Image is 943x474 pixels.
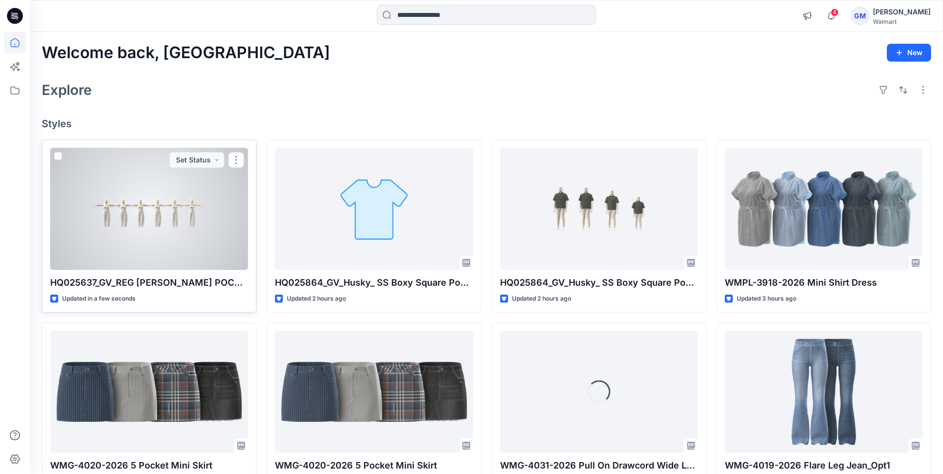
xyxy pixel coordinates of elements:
a: HQ025637_GV_REG CARPENTER POCKET BARREL JEAN [50,148,248,270]
p: WMG-4020-2026 5 Pocket Mini Skirt [275,459,473,473]
p: HQ025864_GV_Husky_ SS Boxy Square Pocket Shirt [275,276,473,290]
h2: Welcome back, [GEOGRAPHIC_DATA] [42,44,330,62]
a: HQ025864_GV_Husky_ SS Boxy Square Pocket Shirt [500,148,698,270]
h2: Explore [42,82,92,98]
a: WMPL-3918-2026 Mini Shirt Dress [725,148,923,270]
p: Updated in a few seconds [62,294,136,304]
p: Updated 2 hours ago [287,294,346,304]
a: HQ025864_GV_Husky_ SS Boxy Square Pocket Shirt [275,148,473,270]
p: WMG-4031-2026 Pull On Drawcord Wide Leg_Opt3 [500,459,698,473]
div: [PERSON_NAME] [873,6,931,18]
button: New [887,44,931,62]
p: HQ025637_GV_REG [PERSON_NAME] POCKET BARREL [PERSON_NAME] [50,276,248,290]
a: WMG-4020-2026 5 Pocket Mini Skirt [275,331,473,453]
h4: Styles [42,118,931,130]
span: 4 [831,8,839,16]
a: WMG-4020-2026 5 Pocket Mini Skirt [50,331,248,453]
div: Walmart [873,18,931,25]
p: WMG-4019-2026 Flare Leg Jean_Opt1 [725,459,923,473]
p: Updated 3 hours ago [737,294,796,304]
div: GM [851,7,869,25]
p: WMG-4020-2026 5 Pocket Mini Skirt [50,459,248,473]
p: Updated 2 hours ago [512,294,571,304]
p: HQ025864_GV_Husky_ SS Boxy Square Pocket Shirt [500,276,698,290]
a: WMG-4019-2026 Flare Leg Jean_Opt1 [725,331,923,453]
p: WMPL-3918-2026 Mini Shirt Dress [725,276,923,290]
